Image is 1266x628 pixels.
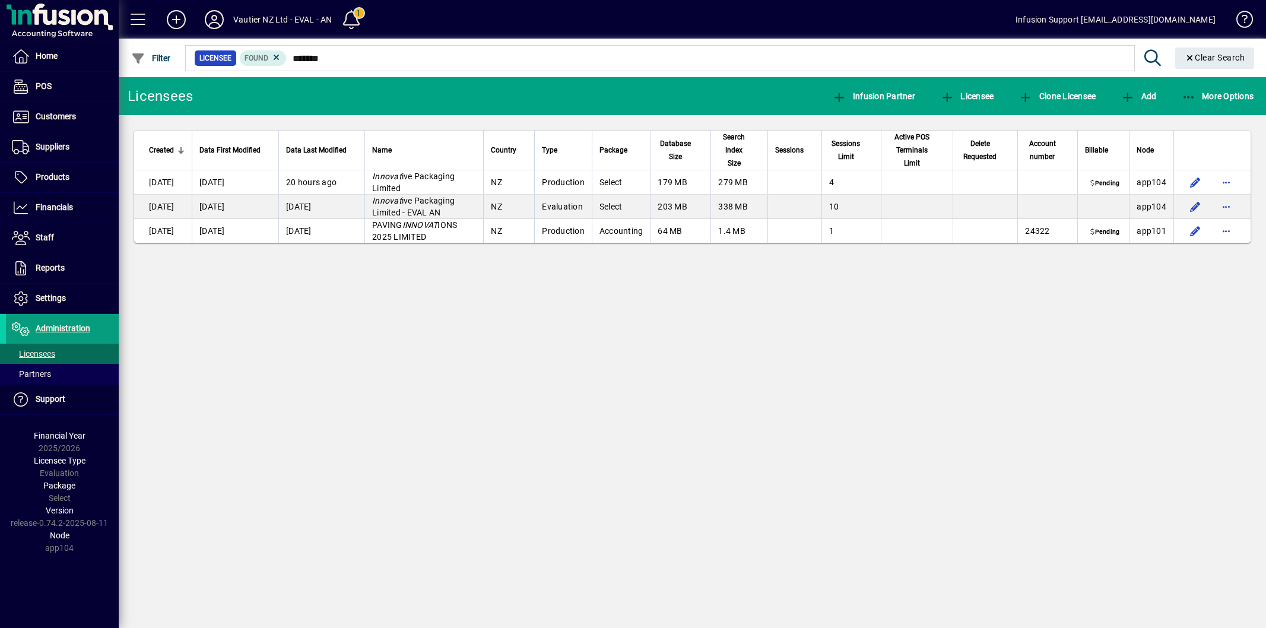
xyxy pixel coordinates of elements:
td: 24322 [1017,219,1077,243]
em: INNOVAT [402,220,438,230]
td: NZ [483,170,534,195]
td: NZ [483,195,534,219]
td: [DATE] [278,195,364,219]
span: Administration [36,323,90,333]
button: More options [1217,221,1236,240]
div: Active POS Terminals Limit [889,131,946,170]
button: Licensee [937,85,997,107]
div: Account number [1025,137,1070,163]
div: Name [372,144,476,157]
span: Partners [12,369,51,379]
button: Filter [128,47,174,69]
div: Search Index Size [718,131,760,170]
td: Evaluation [534,195,592,219]
a: Customers [6,102,119,132]
span: Staff [36,233,54,242]
td: [DATE] [278,219,364,243]
div: Delete Requested [960,137,1010,163]
span: app101.prod.infusionbusinesssoftware.com [1137,226,1166,236]
span: app104.prod.infusionbusinesssoftware.com [1137,177,1166,187]
td: 4 [821,170,880,195]
div: Sessions Limit [829,137,873,163]
a: Suppliers [6,132,119,162]
a: Financials [6,193,119,223]
span: Home [36,51,58,61]
span: Account number [1025,137,1059,163]
span: app104.prod.infusionbusinesssoftware.com [1137,202,1166,211]
td: 203 MB [650,195,710,219]
button: Infusion Partner [829,85,918,107]
span: PAVING IONS 2025 LIMITED [372,220,457,242]
em: Innovat [372,196,402,205]
mat-chip: Found Status: Found [240,50,287,66]
span: Settings [36,293,66,303]
td: 10 [821,195,880,219]
span: Node [50,531,69,540]
a: Settings [6,284,119,313]
span: Support [36,394,65,404]
span: Licensee [940,91,994,101]
a: Reports [6,253,119,283]
td: [DATE] [134,195,192,219]
span: Package [43,481,75,490]
a: Partners [6,364,119,384]
span: Suppliers [36,142,69,151]
td: NZ [483,219,534,243]
span: Licensees [12,349,55,359]
em: Innovat [372,172,402,181]
span: Country [491,144,516,157]
span: Sessions Limit [829,137,862,163]
td: 20 hours ago [278,170,364,195]
span: More Options [1182,91,1254,101]
div: Infusion Support [EMAIL_ADDRESS][DOMAIN_NAME] [1016,10,1216,29]
td: [DATE] [192,195,278,219]
td: [DATE] [192,219,278,243]
td: Accounting [592,219,651,243]
button: Clear [1175,47,1255,69]
a: Support [6,385,119,414]
button: Add [1118,85,1159,107]
a: Home [6,42,119,71]
div: Billable [1085,144,1122,157]
span: Type [542,144,557,157]
a: Licensees [6,344,119,364]
td: Production [534,219,592,243]
span: Data Last Modified [286,144,347,157]
td: 179 MB [650,170,710,195]
span: ive Packaging Limited [372,172,455,193]
div: Licensees [128,87,193,106]
div: Database Size [658,137,703,163]
span: Active POS Terminals Limit [889,131,935,170]
span: Search Index Size [718,131,750,170]
button: Edit [1186,221,1205,240]
td: [DATE] [192,170,278,195]
a: Staff [6,223,119,253]
a: POS [6,72,119,102]
span: Reports [36,263,65,272]
a: Products [6,163,119,192]
span: Billable [1085,144,1108,157]
div: Package [599,144,643,157]
span: Clone Licensee [1018,91,1096,101]
span: Node [1137,144,1154,157]
span: Financials [36,202,73,212]
td: Production [534,170,592,195]
div: Country [491,144,527,157]
span: Found [245,54,268,62]
span: Filter [131,53,171,63]
span: Name [372,144,392,157]
div: Data Last Modified [286,144,357,157]
td: [DATE] [134,219,192,243]
div: Data First Modified [199,144,271,157]
button: More options [1217,173,1236,192]
button: More options [1217,197,1236,216]
button: Profile [195,9,233,30]
div: Sessions [775,144,814,157]
span: Pending [1088,227,1122,237]
td: 64 MB [650,219,710,243]
div: Vautier NZ Ltd - EVAL - AN [233,10,332,29]
button: More Options [1179,85,1257,107]
td: 279 MB [710,170,767,195]
div: Type [542,144,585,157]
span: Version [46,506,74,515]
